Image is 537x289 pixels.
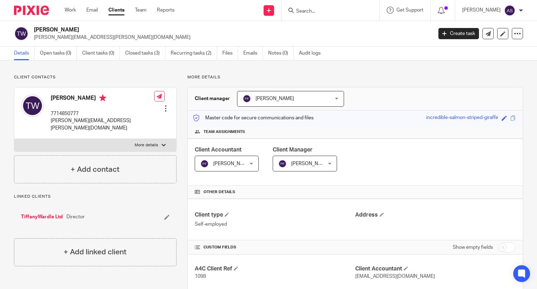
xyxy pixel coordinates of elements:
[355,274,435,279] span: [EMAIL_ADDRESS][DOMAIN_NAME]
[243,94,251,103] img: svg%3E
[71,164,120,175] h4: + Add contact
[195,211,355,219] h4: Client type
[14,26,29,41] img: svg%3E
[135,7,146,14] a: Team
[273,147,313,153] span: Client Manager
[65,7,76,14] a: Work
[125,47,165,60] a: Closed tasks (3)
[438,28,479,39] a: Create task
[203,189,235,195] span: Other details
[426,114,498,122] div: incredible-salmon-striped-giraffe
[14,47,35,60] a: Details
[14,6,49,15] img: Pixie
[99,94,106,101] i: Primary
[195,274,206,279] span: 1098
[51,94,154,103] h4: [PERSON_NAME]
[40,47,77,60] a: Open tasks (0)
[355,265,516,273] h4: Client Accountant
[21,94,44,117] img: svg%3E
[34,26,349,34] h2: [PERSON_NAME]
[291,161,330,166] span: [PERSON_NAME]
[299,47,326,60] a: Audit logs
[193,114,314,121] p: Master code for secure communications and files
[200,160,209,168] img: svg%3E
[195,221,355,228] p: Self-employed
[462,7,501,14] p: [PERSON_NAME]
[453,244,493,251] label: Show empty fields
[14,75,177,80] p: Client contacts
[108,7,124,14] a: Clients
[34,34,428,41] p: [PERSON_NAME][EMAIL_ADDRESS][PERSON_NAME][DOMAIN_NAME]
[171,47,217,60] a: Recurring tasks (2)
[82,47,120,60] a: Client tasks (0)
[195,95,230,102] h3: Client manager
[396,8,423,13] span: Get Support
[51,117,154,132] p: [PERSON_NAME][EMAIL_ADDRESS][PERSON_NAME][DOMAIN_NAME]
[195,245,355,250] h4: CUSTOM FIELDS
[21,213,63,220] a: TiffanyWardle Ltd
[504,5,515,16] img: svg%3E
[135,142,158,148] p: More details
[222,47,238,60] a: Files
[195,265,355,273] h4: A4C Client Ref
[278,160,287,168] img: svg%3E
[243,47,263,60] a: Emails
[157,7,174,14] a: Reports
[14,194,177,199] p: Linked clients
[66,213,85,220] span: Director
[268,47,294,60] a: Notes (0)
[203,129,245,135] span: Team assignments
[86,7,98,14] a: Email
[195,147,242,153] span: Client Accountant
[187,75,523,80] p: More details
[64,247,127,258] h4: + Add linked client
[295,8,358,15] input: Search
[213,161,252,166] span: [PERSON_NAME]
[51,110,154,117] p: 7714850777
[355,211,516,219] h4: Address
[256,96,294,101] span: [PERSON_NAME]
